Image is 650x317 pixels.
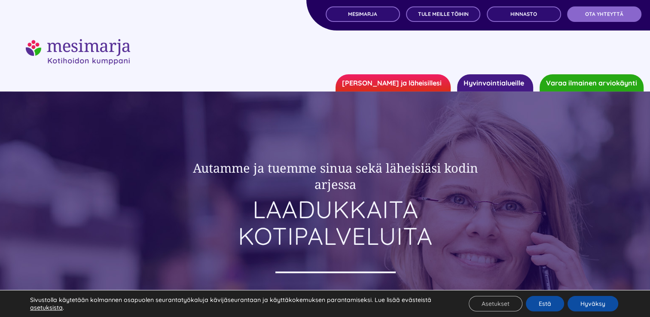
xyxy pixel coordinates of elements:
button: Estä [526,296,564,311]
a: Varaa ilmainen arviokäynti [540,74,644,91]
span: OTA YHTEYTTÄ [585,11,623,17]
span: MESIMARJA [348,11,377,17]
span: Hinnasto [510,11,537,17]
h2: Autamme ja tuemme sinua sekä läheisiäsi kodin arjessa [171,160,500,192]
a: OTA YHTEYTTÄ [567,6,641,22]
a: Hinnasto [487,6,561,22]
a: MESIMARJA [326,6,400,22]
button: Asetukset [469,296,522,311]
a: mesimarjasi [26,38,130,49]
button: Hyväksy [568,296,618,311]
a: [PERSON_NAME] ja läheisillesi [336,74,451,91]
h1: LAADUKKAITA KOTIPALVELUITA [171,196,500,249]
span: TULE MEILLE TÖIHIN [418,11,469,17]
button: asetuksista [30,304,63,311]
p: Sivustolla käytetään kolmannen osapuolen seurantatyökaluja kävijäseurantaan ja käyttäkokemuksen p... [30,296,448,311]
a: TULE MEILLE TÖIHIN [406,6,480,22]
a: Hyvinvointialueille [457,74,533,91]
img: mesimarjasi [26,39,130,65]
